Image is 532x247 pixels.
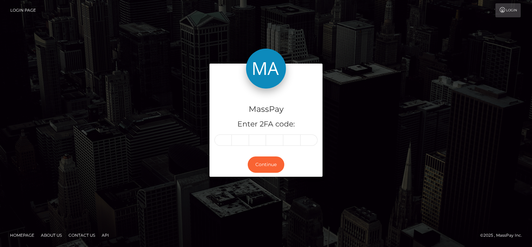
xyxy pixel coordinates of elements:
[248,156,284,173] button: Continue
[495,3,521,17] a: Login
[214,119,318,129] h5: Enter 2FA code:
[246,49,286,89] img: MassPay
[10,3,36,17] a: Login Page
[66,230,98,240] a: Contact Us
[214,104,318,115] h4: MassPay
[38,230,65,240] a: About Us
[7,230,37,240] a: Homepage
[480,232,527,239] div: © 2025 , MassPay Inc.
[99,230,112,240] a: API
